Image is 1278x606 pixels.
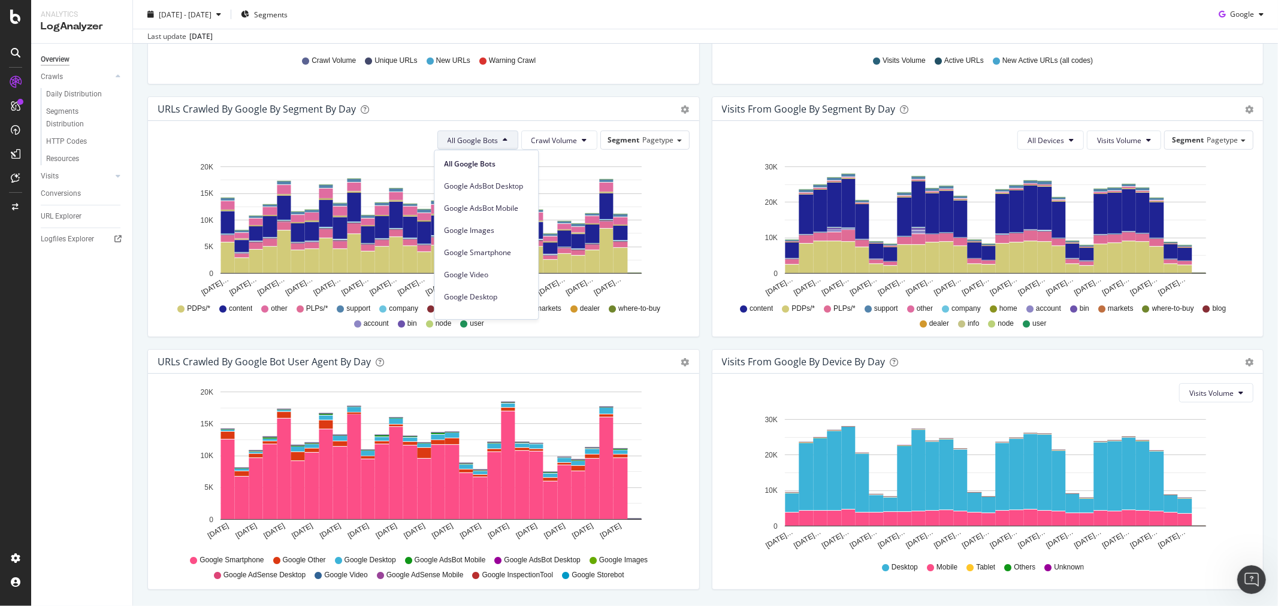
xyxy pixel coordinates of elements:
[41,71,112,83] a: Crawls
[444,159,528,169] span: All Google Bots
[765,234,777,243] text: 10K
[1213,304,1226,314] span: blog
[200,555,264,565] span: Google Smartphone
[121,69,131,79] img: tab_keywords_by_traffic_grey.svg
[41,210,81,223] div: URL Explorer
[1080,304,1089,314] span: bin
[1032,319,1046,329] span: user
[1245,105,1253,114] div: gear
[48,71,107,78] div: Domain Overview
[599,555,648,565] span: Google Images
[929,319,949,329] span: dealer
[1002,56,1093,66] span: New Active URLs (all codes)
[41,187,124,200] a: Conversions
[774,522,778,531] text: 0
[643,135,674,145] span: Pagetype
[444,292,528,302] span: Google Desktop
[765,163,777,171] text: 30K
[204,243,213,251] text: 5K
[271,304,287,314] span: other
[722,159,1249,298] svg: A chart.
[722,103,896,115] div: Visits from Google By Segment By Day
[389,304,418,314] span: company
[46,135,87,148] div: HTTP Codes
[1230,9,1254,19] span: Google
[504,555,580,565] span: Google AdsBot Desktop
[487,522,510,540] text: [DATE]
[19,19,29,29] img: logo_orange.svg
[312,56,356,66] span: Crawl Volume
[1189,388,1234,398] span: Visits Volume
[482,570,554,580] span: Google InspectionTool
[489,56,536,66] span: Warning Crawl
[750,304,773,314] span: content
[201,216,213,225] text: 10K
[444,203,528,214] span: Google AdsBot Mobile
[570,522,594,540] text: [DATE]
[41,170,59,183] div: Visits
[681,358,690,366] div: gear
[41,233,94,246] div: Logfiles Explorer
[436,56,470,66] span: New URLs
[158,159,684,298] div: A chart.
[386,570,464,580] span: Google AdSense Mobile
[765,487,777,495] text: 10K
[201,189,213,198] text: 15K
[1172,135,1204,145] span: Segment
[1087,131,1161,150] button: Visits Volume
[229,304,252,314] span: content
[31,31,132,41] div: Domain: [DOMAIN_NAME]
[1214,5,1268,24] button: Google
[531,135,578,146] span: Crawl Volume
[1179,383,1253,402] button: Visits Volume
[936,562,957,572] span: Mobile
[599,522,623,540] text: [DATE]
[236,5,292,24] button: Segments
[470,319,484,329] span: user
[403,522,427,540] text: [DATE]
[46,153,124,165] a: Resources
[41,53,124,66] a: Overview
[407,319,417,329] span: bin
[976,562,995,572] span: Tablet
[324,570,368,580] span: Google Video
[143,5,226,24] button: [DATE] - [DATE]
[774,269,778,278] text: 0
[1245,358,1253,366] div: gear
[1014,562,1035,572] span: Others
[444,269,528,280] span: Google Video
[444,225,528,236] span: Google Images
[917,304,933,314] span: other
[41,53,70,66] div: Overview
[765,198,777,207] text: 20K
[318,522,342,540] text: [DATE]
[346,522,370,540] text: [DATE]
[608,135,640,145] span: Segment
[41,187,81,200] div: Conversions
[201,420,213,428] text: 15K
[1207,135,1238,145] span: Pagetype
[262,522,286,540] text: [DATE]
[201,452,213,460] text: 10K
[874,304,898,314] span: support
[722,412,1249,551] div: A chart.
[951,304,981,314] span: company
[681,105,690,114] div: gear
[543,522,567,540] text: [DATE]
[189,31,213,42] div: [DATE]
[580,304,600,314] span: dealer
[415,555,486,565] span: Google AdsBot Mobile
[223,570,306,580] span: Google AdSense Desktop
[791,304,815,314] span: PDPs/*
[158,383,684,550] svg: A chart.
[374,522,398,540] text: [DATE]
[290,522,314,540] text: [DATE]
[1108,304,1134,314] span: markets
[41,10,123,20] div: Analytics
[201,388,213,396] text: 20K
[147,31,213,42] div: Last update
[41,210,124,223] a: URL Explorer
[187,304,210,314] span: PDPs/*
